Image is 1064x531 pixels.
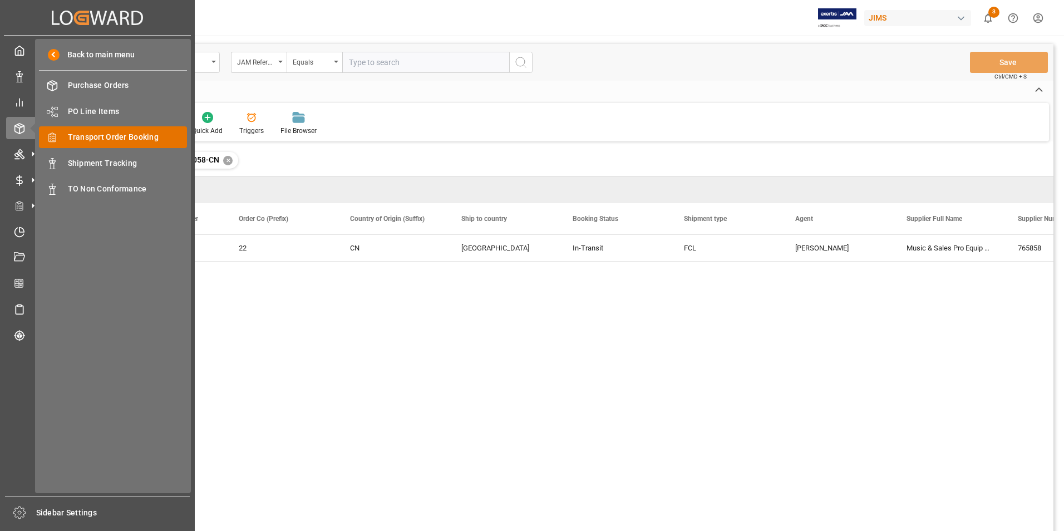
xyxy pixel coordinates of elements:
a: Document Management [6,247,189,268]
span: Purchase Orders [68,80,188,91]
span: Country of Origin (Suffix) [350,215,425,223]
span: Shipment Tracking [68,158,188,169]
div: JIMS [864,10,971,26]
div: Music & Sales Pro Equip GmbH [GEOGRAPHIC_DATA] [893,235,1004,261]
span: PO Line Items [68,106,188,117]
div: FCL [684,235,769,261]
div: [PERSON_NAME] [795,235,880,261]
a: Transport Order Booking [39,126,187,148]
span: Ship to country [461,215,507,223]
div: [GEOGRAPHIC_DATA] [461,235,546,261]
span: Sidebar Settings [36,507,190,519]
span: Transport Order Booking [68,131,188,143]
a: TO Non Conformance [39,178,187,200]
span: Back to main menu [60,49,135,61]
button: open menu [287,52,342,73]
a: Sailing Schedules [6,298,189,320]
div: ✕ [223,156,233,165]
button: open menu [231,52,287,73]
div: Triggers [239,126,264,136]
span: Agent [795,215,813,223]
span: TO Non Conformance [68,183,188,195]
a: Tracking Shipment [6,324,189,346]
span: Ctrl/CMD + S [994,72,1027,81]
button: search button [509,52,533,73]
input: Type to search [342,52,509,73]
button: JIMS [864,7,976,28]
span: Supplier Full Name [907,215,962,223]
button: Save [970,52,1048,73]
div: CN [350,235,435,261]
img: Exertis%20JAM%20-%20Email%20Logo.jpg_1722504956.jpg [818,8,856,28]
span: Order Co (Prefix) [239,215,288,223]
button: show 3 new notifications [976,6,1001,31]
span: Shipment type [684,215,727,223]
div: In-Transit [573,235,657,261]
a: PO Line Items [39,100,187,122]
a: My Cockpit [6,40,189,61]
button: Help Center [1001,6,1026,31]
span: 3 [988,7,999,18]
a: Timeslot Management V2 [6,220,189,242]
div: File Browser [280,126,317,136]
a: My Reports [6,91,189,113]
span: 22-10058-CN [172,155,219,164]
a: CO2 Calculator [6,272,189,294]
div: 22 [239,235,323,261]
a: Shipment Tracking [39,152,187,174]
div: Quick Add [192,126,223,136]
a: Purchase Orders [39,75,187,96]
div: Equals [293,55,331,67]
div: JAM Reference Number [237,55,275,67]
a: Data Management [6,65,189,87]
span: Booking Status [573,215,618,223]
